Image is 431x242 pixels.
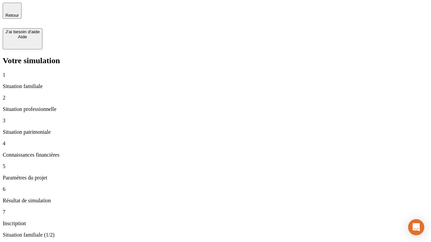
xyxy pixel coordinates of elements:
[5,29,40,34] div: J’ai besoin d'aide
[3,175,428,181] p: Paramètres du projet
[3,232,428,238] p: Situation familiale (1/2)
[408,219,424,235] div: Open Intercom Messenger
[3,83,428,89] p: Situation familiale
[3,163,428,169] p: 5
[5,34,40,39] div: Aide
[3,72,428,78] p: 1
[3,129,428,135] p: Situation patrimoniale
[5,13,19,18] span: Retour
[3,186,428,192] p: 6
[3,152,428,158] p: Connaissances financières
[3,198,428,204] p: Résultat de simulation
[3,118,428,124] p: 3
[3,140,428,147] p: 4
[3,106,428,112] p: Situation professionnelle
[3,28,42,49] button: J’ai besoin d'aideAide
[3,3,22,19] button: Retour
[3,220,428,227] p: Inscription
[3,56,428,65] h2: Votre simulation
[3,95,428,101] p: 2
[3,209,428,215] p: 7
